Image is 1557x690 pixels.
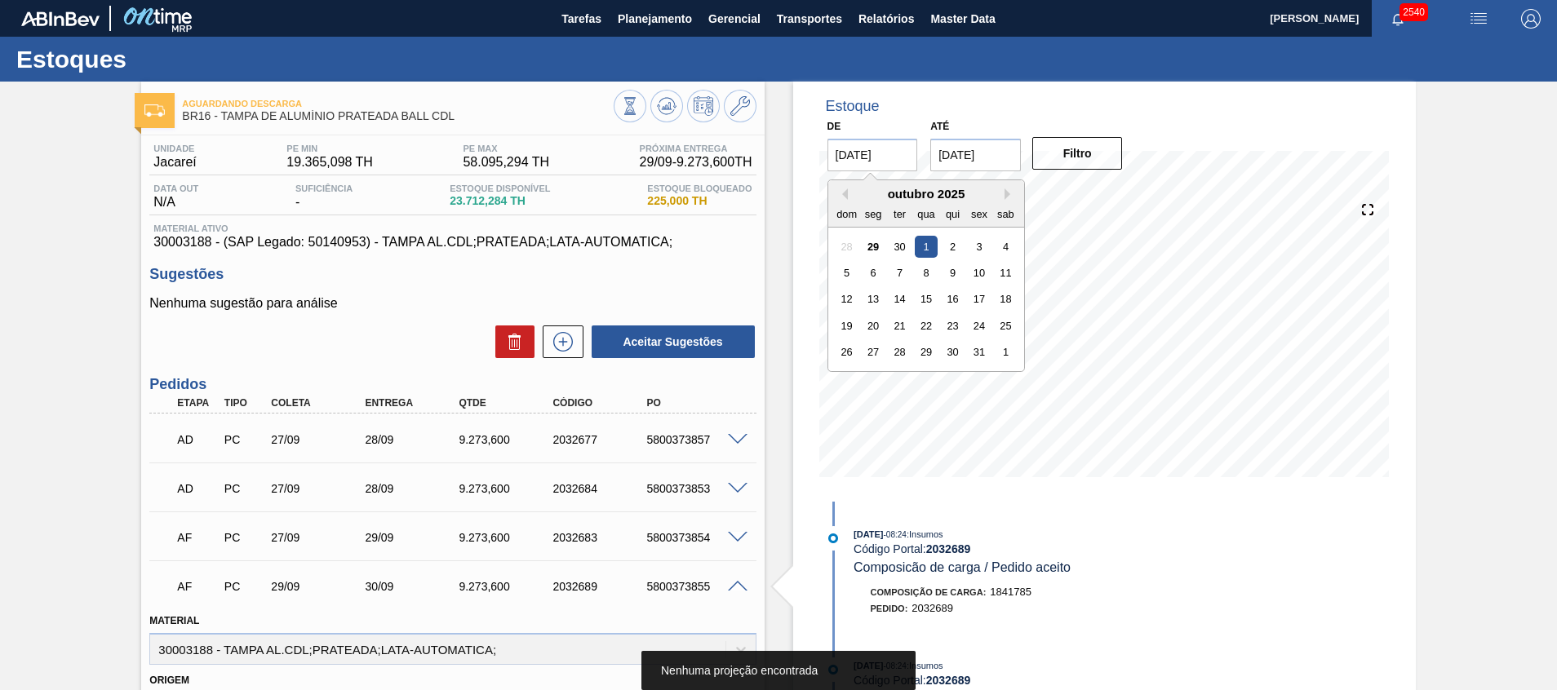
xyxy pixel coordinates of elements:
label: Material [149,615,199,626]
div: Qtde [455,397,560,409]
p: AD [177,482,218,495]
div: PO [642,397,747,409]
span: Pedido : [871,604,908,613]
div: Aguardando Faturamento [173,520,222,555]
div: Choose terça-feira, 28 de outubro de 2025 [888,341,910,363]
div: 28/09/2025 [361,482,466,495]
button: Programar Estoque [687,90,720,122]
button: Ir ao Master Data / Geral [724,90,756,122]
div: Choose terça-feira, 21 de outubro de 2025 [888,315,910,337]
div: 5800373857 [642,433,747,446]
span: 225,000 TH [647,195,752,207]
span: Material ativo [153,223,752,233]
div: Choose sábado, 4 de outubro de 2025 [994,235,1016,257]
div: Excluir Sugestões [487,325,535,358]
input: dd/mm/yyyy [827,139,918,171]
div: Tipo [220,397,269,409]
div: Pedido de Compra [220,580,269,593]
div: 9.273,600 [455,482,560,495]
span: Nenhuma projeção encontrada [661,664,818,677]
span: PE MIN [286,144,373,153]
div: Pedido de Compra [220,531,269,544]
div: Choose segunda-feira, 29 de setembro de 2025 [862,235,884,257]
span: - 08:24 [884,530,907,539]
p: AF [177,531,218,544]
span: Gerencial [708,9,761,29]
span: : Insumos [907,529,943,539]
span: 1841785 [990,586,1031,598]
span: Estoque Bloqueado [647,184,752,193]
span: 2032689 [912,602,953,614]
div: Choose quarta-feira, 8 de outubro de 2025 [915,262,937,284]
input: dd/mm/yyyy [930,139,1021,171]
div: Choose segunda-feira, 20 de outubro de 2025 [862,315,884,337]
div: Choose terça-feira, 7 de outubro de 2025 [888,262,910,284]
strong: 2032689 [926,674,971,687]
div: Choose domingo, 12 de outubro de 2025 [836,288,858,310]
div: Choose domingo, 26 de outubro de 2025 [836,341,858,363]
div: 5800373853 [642,482,747,495]
img: Ícone [144,104,165,117]
div: Choose terça-feira, 14 de outubro de 2025 [888,288,910,310]
div: Choose quarta-feira, 1 de outubro de 2025 [915,235,937,257]
span: Jacareí [153,155,196,170]
div: Choose sexta-feira, 17 de outubro de 2025 [968,288,990,310]
button: Aceitar Sugestões [592,325,755,358]
span: Tarefas [561,9,601,29]
div: Entrega [361,397,466,409]
div: Estoque [826,98,880,115]
div: Código Portal: [854,674,1241,687]
div: Código [548,397,654,409]
div: 5800373854 [642,531,747,544]
button: Visão Geral dos Estoques [614,90,646,122]
div: Choose quinta-feira, 23 de outubro de 2025 [941,315,963,337]
span: 2540 [1400,3,1428,21]
div: month 2025-10 [833,233,1018,365]
div: Choose segunda-feira, 13 de outubro de 2025 [862,288,884,310]
div: Aguardando Descarga [173,471,222,506]
h3: Pedidos [149,376,756,393]
div: Choose quarta-feira, 29 de outubro de 2025 [915,341,937,363]
div: Choose sexta-feira, 3 de outubro de 2025 [968,235,990,257]
span: Estoque Disponível [450,184,550,193]
div: 28/09/2025 [361,433,466,446]
div: Aceitar Sugestões [583,324,756,360]
button: Previous Month [836,188,848,200]
div: Choose quinta-feira, 2 de outubro de 2025 [941,235,963,257]
img: userActions [1469,9,1488,29]
div: 9.273,600 [455,531,560,544]
div: Choose quarta-feira, 15 de outubro de 2025 [915,288,937,310]
div: Etapa [173,397,222,409]
div: 29/09/2025 [267,580,372,593]
div: 2032689 [548,580,654,593]
div: Choose sexta-feira, 31 de outubro de 2025 [968,341,990,363]
span: Data out [153,184,198,193]
div: Choose quarta-feira, 22 de outubro de 2025 [915,315,937,337]
span: 23.712,284 TH [450,195,550,207]
div: Choose sábado, 18 de outubro de 2025 [994,288,1016,310]
div: sex [968,202,990,224]
div: Choose quinta-feira, 30 de outubro de 2025 [941,341,963,363]
div: N/A [149,184,202,210]
div: Choose segunda-feira, 6 de outubro de 2025 [862,262,884,284]
div: Aguardando Descarga [173,422,222,458]
span: BR16 - TAMPA DE ALUMÍNIO PRATEADA BALL CDL [182,110,613,122]
span: Composição de Carga : [871,587,987,597]
div: Choose segunda-feira, 27 de outubro de 2025 [862,341,884,363]
div: 2032677 [548,433,654,446]
div: Choose sexta-feira, 24 de outubro de 2025 [968,315,990,337]
div: 29/09/2025 [361,531,466,544]
span: PE MAX [463,144,549,153]
span: Master Data [930,9,995,29]
div: outubro 2025 [828,187,1024,201]
div: 9.273,600 [455,433,560,446]
div: 5800373855 [642,580,747,593]
span: Composicão de carga / Pedido aceito [854,560,1071,574]
p: AF [177,580,218,593]
span: : Insumos [907,661,943,670]
button: Atualizar Gráfico [650,90,683,122]
div: Aguardando Faturamento [173,568,222,604]
div: Choose quinta-feira, 16 de outubro de 2025 [941,288,963,310]
div: 27/09/2025 [267,433,372,446]
div: qui [941,202,963,224]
